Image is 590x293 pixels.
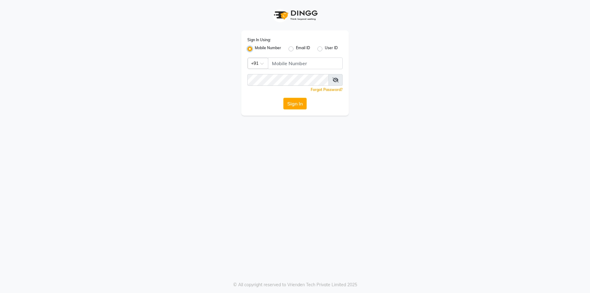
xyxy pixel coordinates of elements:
a: Forgot Password? [311,87,343,92]
label: Sign In Using: [247,37,271,43]
input: Username [247,74,329,86]
label: Mobile Number [255,45,281,53]
input: Username [268,57,343,69]
label: User ID [325,45,338,53]
label: Email ID [296,45,310,53]
button: Sign In [283,98,307,109]
img: logo1.svg [270,6,320,24]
